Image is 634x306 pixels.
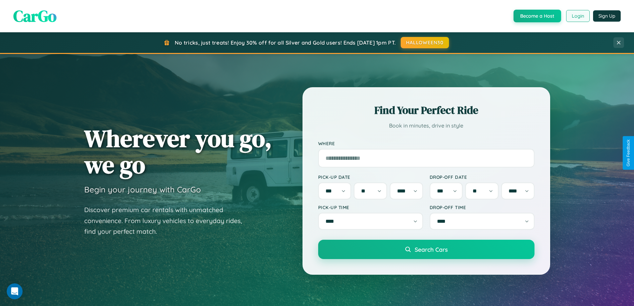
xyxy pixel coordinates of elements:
[566,10,590,22] button: Login
[415,246,448,253] span: Search Cars
[318,141,534,146] label: Where
[318,240,534,259] button: Search Cars
[318,121,534,131] p: Book in minutes, drive in style
[318,103,534,118] h2: Find Your Perfect Ride
[514,10,561,22] button: Become a Host
[593,10,621,22] button: Sign Up
[318,174,423,180] label: Pick-up Date
[401,37,449,48] button: HALLOWEEN30
[430,204,534,210] label: Drop-off Time
[626,140,631,166] div: Give Feedback
[84,184,201,194] h3: Begin your journey with CarGo
[13,5,57,27] span: CarGo
[7,283,23,299] iframe: Intercom live chat
[84,125,272,178] h1: Wherever you go, we go
[84,204,251,237] p: Discover premium car rentals with unmatched convenience. From luxury vehicles to everyday rides, ...
[175,39,396,46] span: No tricks, just treats! Enjoy 30% off for all Silver and Gold users! Ends [DATE] 1pm PT.
[430,174,534,180] label: Drop-off Date
[318,204,423,210] label: Pick-up Time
